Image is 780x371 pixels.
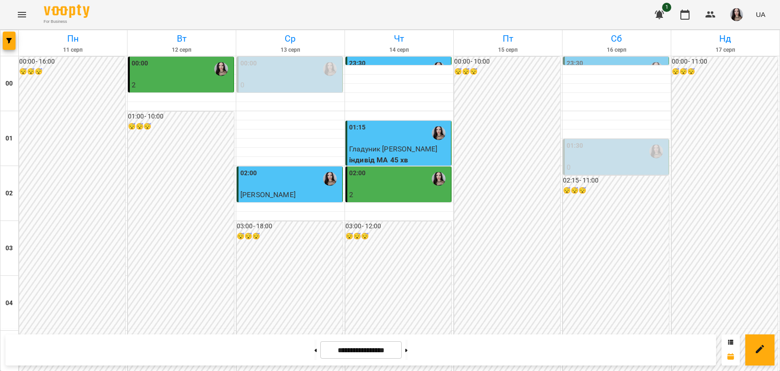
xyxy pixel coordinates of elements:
[752,6,769,23] button: UA
[5,243,13,253] h6: 03
[214,62,228,76] img: Габорак Галина
[19,57,125,67] h6: 00:00 - 16:00
[649,145,663,158] img: Габорак Галина
[237,221,343,231] h6: 03:00 - 18:00
[44,5,90,18] img: Voopty Logo
[5,298,13,308] h6: 04
[323,62,337,76] img: Габорак Галина
[567,173,667,194] p: індивід шч 45 хв ([PERSON_NAME])
[5,134,13,144] h6: 01
[567,141,584,151] label: 01:30
[567,162,667,173] p: 0
[567,59,584,69] label: 23:30
[323,172,337,186] img: Габорак Галина
[672,67,778,77] h6: 😴😴😴
[345,231,451,242] h6: 😴😴😴
[11,4,33,26] button: Menu
[564,32,669,46] h6: Сб
[240,190,296,199] span: [PERSON_NAME]
[128,122,234,132] h6: 😴😴😴
[128,112,234,122] h6: 01:00 - 10:00
[240,168,257,178] label: 02:00
[129,32,234,46] h6: Вт
[455,46,561,54] h6: 15 серп
[238,32,343,46] h6: Ср
[349,123,366,133] label: 01:15
[349,189,449,200] p: 2
[5,188,13,199] h6: 02
[345,221,451,231] h6: 03:00 - 12:00
[346,46,452,54] h6: 14 серп
[44,19,90,25] span: For Business
[132,80,232,91] p: 2
[349,155,449,166] p: індивід МА 45 хв
[132,59,149,69] label: 00:00
[564,46,669,54] h6: 16 серп
[349,59,366,69] label: 23:30
[563,186,669,196] h6: 😴😴😴
[19,67,125,77] h6: 😴😴😴
[349,145,437,153] span: Гладуник [PERSON_NAME]
[756,10,765,19] span: UA
[240,59,257,69] label: 00:00
[432,126,446,140] img: Габорак Галина
[238,46,343,54] h6: 13 серп
[673,46,778,54] h6: 17 серп
[20,46,126,54] h6: 11 серп
[672,57,778,67] h6: 00:00 - 11:00
[563,176,669,186] h6: 02:15 - 11:00
[349,168,366,178] label: 02:00
[349,200,449,222] p: парне шч 45 хв ([PERSON_NAME])
[240,200,340,211] p: індивід шч 45 хв
[454,57,560,67] h6: 00:00 - 10:00
[5,79,13,89] h6: 00
[673,32,778,46] h6: Нд
[240,80,340,91] p: 0
[432,172,446,186] img: Габорак Галина
[129,46,234,54] h6: 12 серп
[240,91,340,112] p: індивід матем 45 хв ([PERSON_NAME])
[237,231,343,242] h6: 😴😴😴
[649,62,663,76] img: Габорак Галина
[662,3,671,12] span: 1
[346,32,452,46] h6: Чт
[455,32,561,46] h6: Пт
[730,8,743,21] img: 23d2127efeede578f11da5c146792859.jpg
[454,67,560,77] h6: 😴😴😴
[20,32,126,46] h6: Пн
[132,91,232,112] p: парне шч 45 хв ([PERSON_NAME])
[432,62,446,76] img: Габорак Галина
